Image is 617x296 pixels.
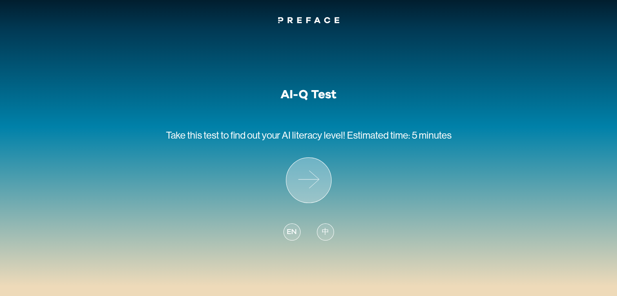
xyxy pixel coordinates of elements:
span: EN [287,227,296,238]
h1: AI-Q Test [281,87,336,102]
span: find out your AI literacy level! [230,130,345,141]
span: Estimated time: 5 minutes [347,130,451,141]
span: 中 [322,227,329,238]
span: Take this test to [166,130,229,141]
